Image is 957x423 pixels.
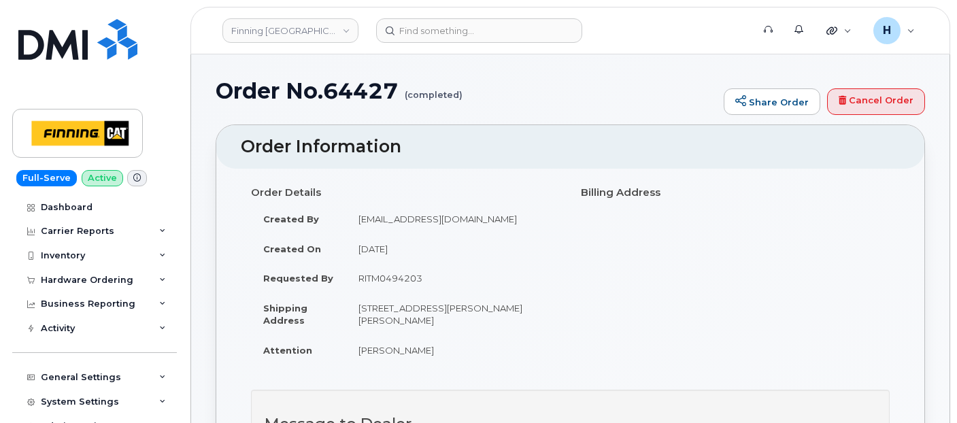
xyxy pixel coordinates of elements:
strong: Requested By [263,273,333,284]
h4: Billing Address [581,187,890,199]
a: Share Order [724,88,820,116]
td: [EMAIL_ADDRESS][DOMAIN_NAME] [346,204,560,234]
h4: Order Details [251,187,560,199]
strong: Created On [263,243,321,254]
td: [DATE] [346,234,560,264]
td: [PERSON_NAME] [346,335,560,365]
strong: Created By [263,214,319,224]
h1: Order No.64427 [216,79,717,103]
h2: Order Information [241,137,900,156]
td: [STREET_ADDRESS][PERSON_NAME][PERSON_NAME] [346,293,560,335]
strong: Attention [263,345,312,356]
strong: Shipping Address [263,303,307,326]
a: Cancel Order [827,88,925,116]
td: RITM0494203 [346,263,560,293]
small: (completed) [405,79,463,100]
